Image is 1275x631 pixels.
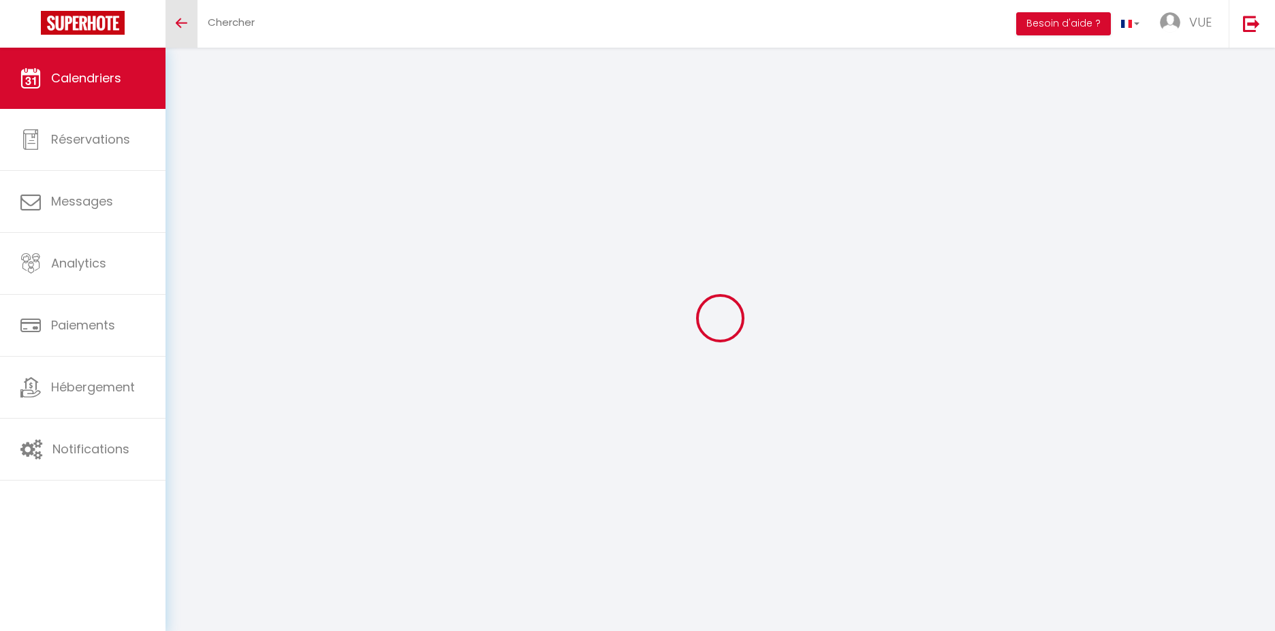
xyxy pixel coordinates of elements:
[1189,14,1212,31] span: VUE
[51,69,121,86] span: Calendriers
[208,15,255,29] span: Chercher
[41,11,125,35] img: Super Booking
[1160,12,1180,33] img: ...
[51,378,135,395] span: Hébergement
[1243,15,1260,32] img: logout
[51,255,106,272] span: Analytics
[51,317,115,334] span: Paiements
[52,440,129,457] span: Notifications
[51,193,113,210] span: Messages
[51,131,130,148] span: Réservations
[1016,12,1111,35] button: Besoin d'aide ?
